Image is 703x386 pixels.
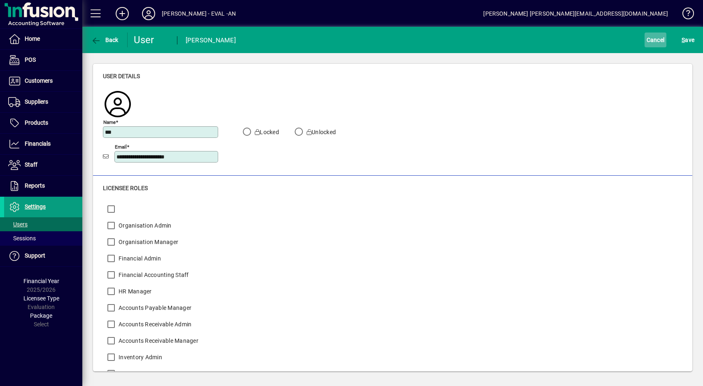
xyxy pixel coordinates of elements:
span: User details [103,73,140,79]
span: POS [25,56,36,63]
label: Accounts Receivable Admin [117,320,191,328]
div: v 4.0.25 [23,13,40,20]
a: Financials [4,134,82,154]
label: Organisation Admin [117,221,172,230]
button: Cancel [645,33,667,47]
span: Cancel [647,33,665,47]
label: Unlocked [305,128,336,136]
mat-label: Name [103,119,116,125]
button: Back [89,33,121,47]
a: Users [4,217,82,231]
span: Home [25,35,40,42]
span: Products [25,119,48,126]
span: S [682,37,685,43]
a: Sessions [4,231,82,245]
label: HR Manager [117,287,152,295]
div: [PERSON_NAME] - EVAL -AN [162,7,236,20]
img: tab_domain_overview_orange.svg [22,48,29,54]
span: Reports [25,182,45,189]
button: Profile [135,6,162,21]
span: Package [30,312,52,319]
label: Locked [253,128,279,136]
label: Inventory Controller [117,370,171,378]
span: ave [682,33,694,47]
div: User [134,33,169,47]
span: Licensee roles [103,185,148,191]
a: Knowledge Base [676,2,693,28]
span: Suppliers [25,98,48,105]
a: POS [4,50,82,70]
div: Domain: [DOMAIN_NAME] [21,21,91,28]
mat-label: Email [115,144,127,150]
button: Add [109,6,135,21]
label: Financial Accounting Staff [117,271,189,279]
div: [PERSON_NAME] [PERSON_NAME][EMAIL_ADDRESS][DOMAIN_NAME] [483,7,668,20]
a: Support [4,246,82,266]
div: Keywords by Traffic [91,49,139,54]
label: Accounts Payable Manager [117,304,191,312]
label: Accounts Receivable Manager [117,337,198,345]
span: Licensee Type [23,295,59,302]
img: website_grey.svg [13,21,20,28]
label: Financial Admin [117,254,161,263]
a: Home [4,29,82,49]
img: tab_keywords_by_traffic_grey.svg [82,48,88,54]
span: Financials [25,140,51,147]
span: Sessions [8,235,36,242]
div: Domain Overview [31,49,74,54]
span: Customers [25,77,53,84]
div: [PERSON_NAME] [186,34,236,47]
span: Staff [25,161,37,168]
img: logo_orange.svg [13,13,20,20]
label: Inventory Admin [117,353,162,361]
a: Staff [4,155,82,175]
button: Save [680,33,696,47]
span: Support [25,252,45,259]
span: Back [91,37,119,43]
span: Users [8,221,28,228]
app-page-header-button: Back [82,33,128,47]
a: Products [4,113,82,133]
a: Suppliers [4,92,82,112]
a: Customers [4,71,82,91]
span: Settings [25,203,46,210]
label: Organisation Manager [117,238,178,246]
a: Reports [4,176,82,196]
span: Financial Year [23,278,59,284]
